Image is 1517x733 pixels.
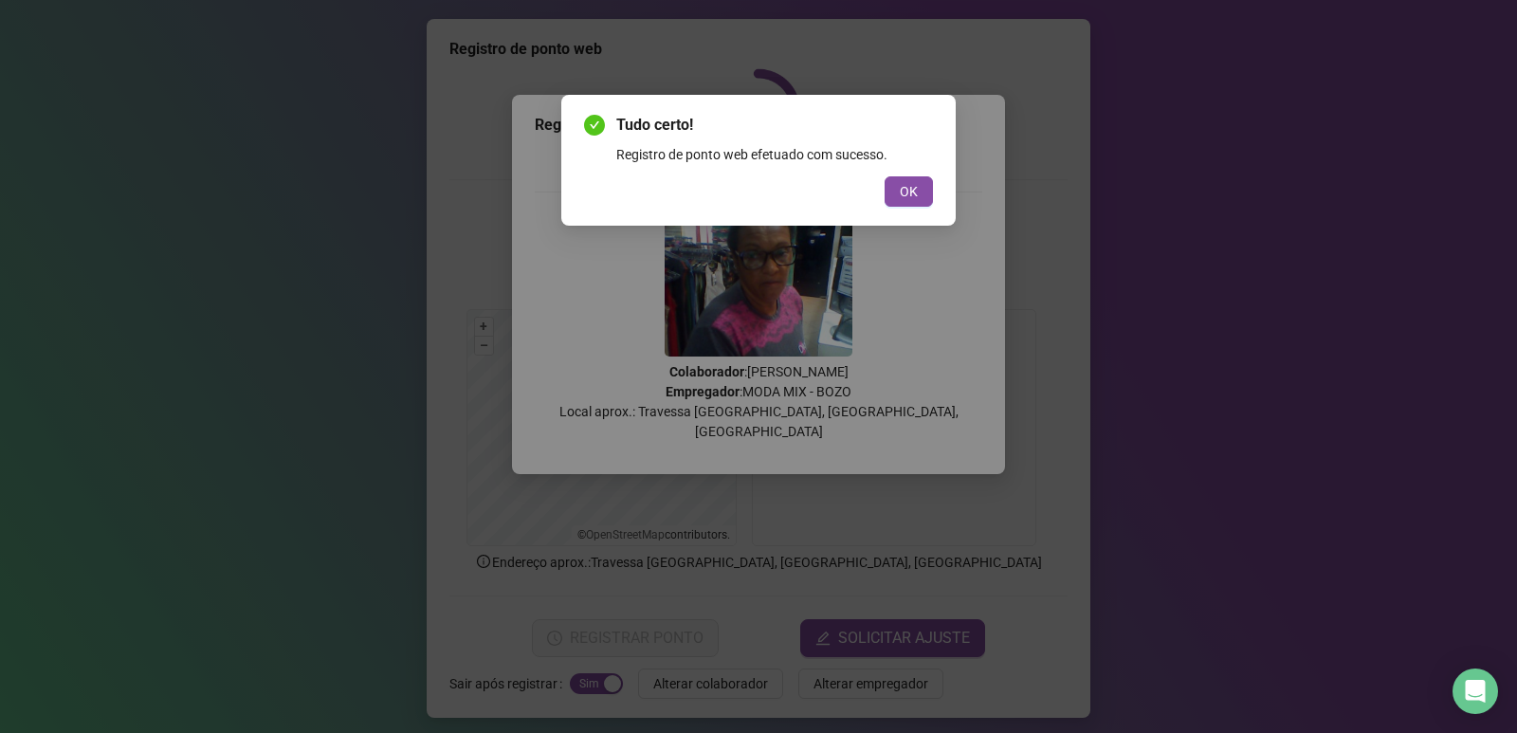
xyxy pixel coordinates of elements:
[616,144,933,165] div: Registro de ponto web efetuado com sucesso.
[885,176,933,207] button: OK
[616,114,933,137] span: Tudo certo!
[584,115,605,136] span: check-circle
[1453,669,1498,714] div: Open Intercom Messenger
[900,181,918,202] span: OK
